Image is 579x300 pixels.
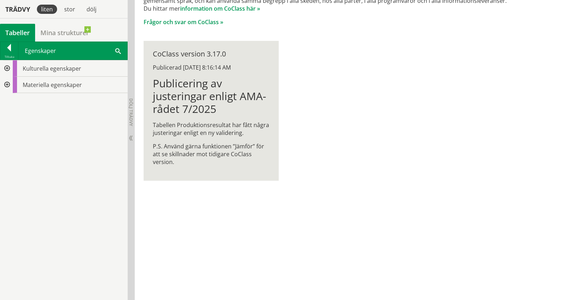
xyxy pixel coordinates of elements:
[128,98,134,126] span: Dölj trädvy
[153,50,269,58] div: CoClass version 3.17.0
[1,5,34,13] div: Trädvy
[0,54,18,60] div: Tillbaka
[82,5,101,14] div: dölj
[153,77,269,115] h1: Publicering av justeringar enligt AMA-rådet 7/2025
[180,5,260,12] a: information om CoClass här »
[153,121,269,137] p: Tabellen Produktionsresultat har fått några justeringar enligt en ny validering.
[60,5,79,14] div: stor
[115,47,121,54] span: Sök i tabellen
[37,5,57,14] div: liten
[35,24,94,42] a: Mina strukturer
[18,42,127,60] div: Egenskaper
[23,65,81,72] span: Kulturella egenskaper
[144,18,223,26] a: Frågor och svar om CoClass »
[153,142,269,166] p: P.S. Använd gärna funktionen ”Jämför” för att se skillnader mot tidigare CoClass version.
[153,64,269,71] div: Publicerad [DATE] 8:16:14 AM
[23,81,82,89] span: Materiella egenskaper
